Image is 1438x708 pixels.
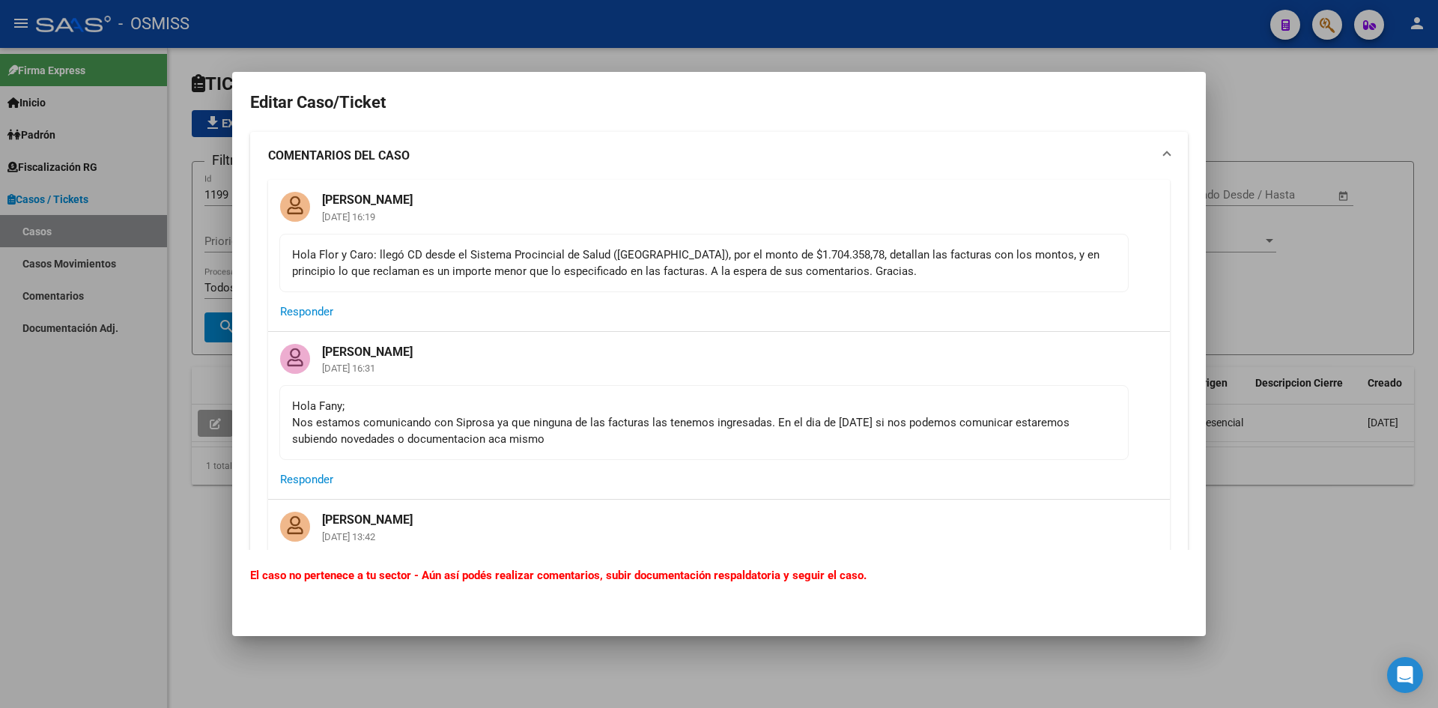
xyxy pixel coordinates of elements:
[310,363,425,373] mat-card-subtitle: [DATE] 16:31
[310,212,425,222] mat-card-subtitle: [DATE] 16:19
[250,132,1188,180] mat-expansion-panel-header: COMENTARIOS DEL CASO
[250,569,867,582] b: El caso no pertenece a tu sector - Aún así podés realizar comentarios, subir documentación respal...
[310,180,425,208] mat-card-title: [PERSON_NAME]
[310,500,425,528] mat-card-title: [PERSON_NAME]
[268,147,410,165] strong: COMENTARIOS DEL CASO
[250,88,1188,117] h2: Editar Caso/Ticket
[280,466,333,493] button: Responder
[310,332,425,360] mat-card-title: [PERSON_NAME]
[280,473,333,486] span: Responder
[280,305,333,318] span: Responder
[292,246,1116,279] div: Hola Flor y Caro: llegó CD desde el Sistema Procincial de Salud ([GEOGRAPHIC_DATA]), por el monto...
[1387,657,1423,693] div: Open Intercom Messenger
[280,298,333,325] button: Responder
[292,398,1116,447] div: Hola Fany; Nos estamos comunicando con Siprosa ya que ninguna de las facturas las tenemos ingresa...
[310,532,425,542] mat-card-subtitle: [DATE] 13:42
